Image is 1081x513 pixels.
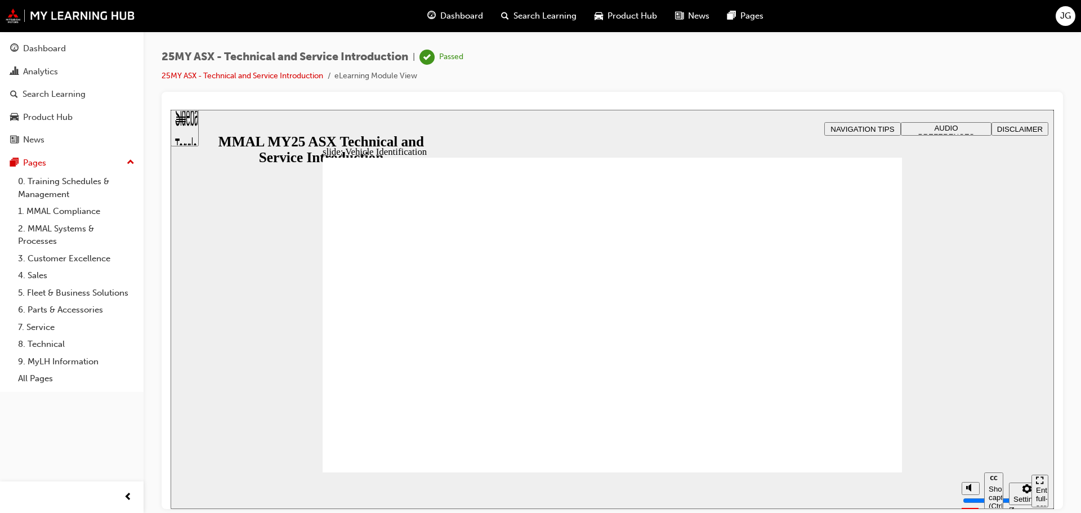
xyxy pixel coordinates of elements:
[586,5,666,28] a: car-iconProduct Hub
[791,372,809,385] button: Mute (Ctrl+Alt+M)
[5,36,139,153] button: DashboardAnalyticsSearch LearningProduct HubNews
[419,50,435,65] span: learningRecordVerb_PASS-icon
[843,385,870,394] div: Settings
[5,84,139,105] a: Search Learning
[5,107,139,128] a: Product Hub
[748,14,804,31] span: AUDIO PREFERENCES
[730,12,821,26] button: AUDIO PREFERENCES
[814,363,833,399] button: Show captions (Ctrl+Alt+C)
[1060,10,1071,23] span: JG
[5,38,139,59] a: Dashboard
[14,301,139,319] a: 6. Parts & Accessories
[818,375,828,400] div: Show captions (Ctrl+Alt+C)
[861,363,878,399] nav: slide navigation
[440,10,483,23] span: Dashboard
[10,44,19,54] span: guage-icon
[501,9,509,23] span: search-icon
[427,9,436,23] span: guage-icon
[14,319,139,336] a: 7. Service
[23,133,44,146] div: News
[14,353,139,371] a: 9. MyLH Information
[5,153,139,173] button: Pages
[838,395,861,429] label: Zoom to fit
[492,5,586,28] a: search-iconSearch Learning
[413,51,415,64] span: |
[23,111,73,124] div: Product Hub
[607,10,657,23] span: Product Hub
[14,250,139,267] a: 3. Customer Excellence
[838,373,874,395] button: Settings
[23,157,46,169] div: Pages
[792,386,865,395] input: volume
[14,220,139,250] a: 2. MMAL Systems & Processes
[334,70,417,83] li: eLearning Module View
[740,10,763,23] span: Pages
[827,15,872,24] span: DISCLAIMER
[513,10,577,23] span: Search Learning
[865,376,873,410] div: Enter full-screen (Ctrl+Alt+F)
[418,5,492,28] a: guage-iconDashboard
[10,67,19,77] span: chart-icon
[10,135,19,145] span: news-icon
[14,284,139,302] a: 5. Fleet & Business Solutions
[14,173,139,203] a: 0. Training Schedules & Management
[162,71,323,81] a: 25MY ASX - Technical and Service Introduction
[821,12,878,26] button: DISCLAIMER
[595,9,603,23] span: car-icon
[14,267,139,284] a: 4. Sales
[654,12,730,26] button: NAVIGATION TIPS
[727,9,736,23] span: pages-icon
[10,158,19,168] span: pages-icon
[14,336,139,353] a: 8. Technical
[124,490,132,505] span: prev-icon
[439,52,463,63] div: Passed
[10,113,19,123] span: car-icon
[5,130,139,150] a: News
[1056,6,1075,26] button: JG
[861,365,878,398] button: Enter full-screen (Ctrl+Alt+F)
[14,370,139,387] a: All Pages
[127,155,135,170] span: up-icon
[785,363,855,399] div: misc controls
[5,61,139,82] a: Analytics
[10,90,18,100] span: search-icon
[6,8,135,23] img: mmal
[660,15,723,24] span: NAVIGATION TIPS
[23,88,86,101] div: Search Learning
[666,5,718,28] a: news-iconNews
[23,65,58,78] div: Analytics
[675,9,684,23] span: news-icon
[688,10,709,23] span: News
[162,51,408,64] span: 25MY ASX - Technical and Service Introduction
[718,5,772,28] a: pages-iconPages
[23,42,66,55] div: Dashboard
[14,203,139,220] a: 1. MMAL Compliance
